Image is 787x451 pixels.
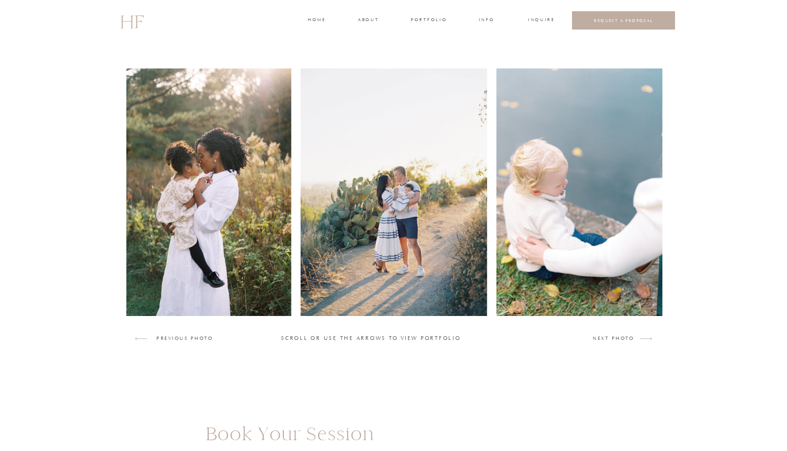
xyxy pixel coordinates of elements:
[358,16,378,25] a: about
[528,16,553,25] a: INQUIRE
[478,16,495,25] a: INFO
[281,335,506,346] h2: SCROLL OR use THE arrows to view portfolio
[579,18,668,23] a: REQUEST A PROPOSAL
[156,335,226,343] h3: PREVIOUS PHOTO
[411,16,446,25] a: portfolio
[120,7,143,34] a: HF
[308,16,325,25] a: home
[206,419,582,444] h1: Book Your Session
[593,335,635,343] h3: NEXT photo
